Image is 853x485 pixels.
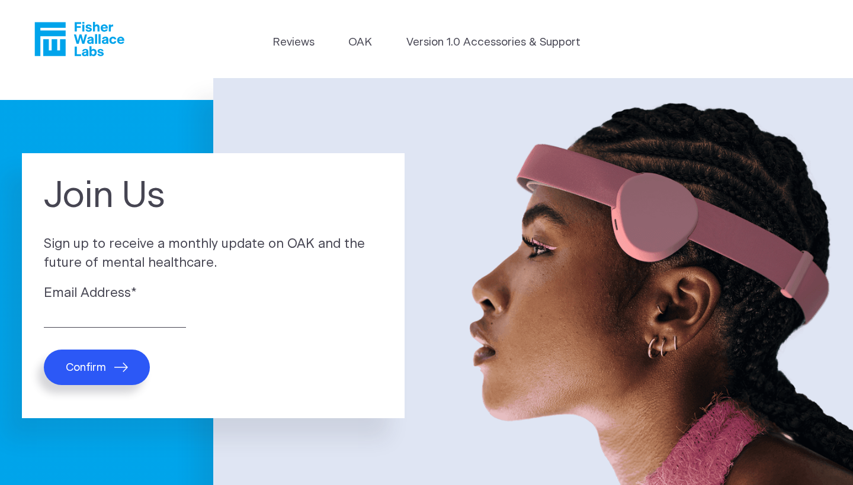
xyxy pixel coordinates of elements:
[44,175,383,217] h1: Join Us
[348,34,372,51] a: OAK
[34,22,124,56] a: Fisher Wallace
[272,34,315,51] a: Reviews
[44,284,383,303] label: Email Address
[44,235,383,273] p: Sign up to receive a monthly update on OAK and the future of mental healthcare.
[44,350,150,385] button: Confirm
[406,34,581,51] a: Version 1.0 Accessories & Support
[66,361,106,374] span: Confirm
